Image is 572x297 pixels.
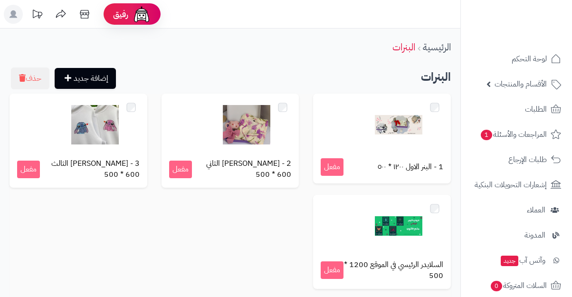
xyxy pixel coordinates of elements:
[507,25,563,45] img: logo-2.png
[321,261,343,279] span: مفعل
[467,224,566,247] a: المدونة
[467,173,566,196] a: إشعارات التحويلات البنكية
[17,161,40,178] span: مفعل
[475,178,547,192] span: إشعارات التحويلات البنكية
[467,48,566,70] a: لوحة التحكم
[55,68,116,89] a: إضافة جديد
[321,158,343,176] span: مفعل
[512,52,547,66] span: لوحة التحكم
[423,40,451,54] a: الرئيسية
[467,274,566,297] a: السلات المتروكة0
[467,123,566,146] a: المراجعات والأسئلة1
[495,77,547,91] span: الأقسام والمنتجات
[525,103,547,116] span: الطلبات
[313,195,451,289] a: السلايدر الرئيسي في الموقع 1200 * 500 مفعل
[378,162,443,172] span: 1 - البنر الاول ١٢٠٠ * ٥٠٠
[313,94,451,183] a: 1 - البنر الاول ١٢٠٠ * ٥٠٠ مفعل
[508,153,547,166] span: طلبات الإرجاع
[10,67,451,87] h2: البنرات
[500,254,545,267] span: وآتس آب
[480,128,547,141] span: المراجعات والأسئلة
[132,5,151,24] img: ai-face.png
[481,130,492,140] span: 1
[10,94,147,188] a: 3 - [PERSON_NAME] الثالث 600 * 500 مفعل
[25,5,49,26] a: تحديثات المنصة
[467,98,566,121] a: الطلبات
[490,279,547,292] span: السلات المتروكة
[392,40,415,54] a: البنرات
[467,199,566,221] a: العملاء
[113,9,128,20] span: رفيق
[11,67,49,89] button: حذف
[491,281,502,291] span: 0
[527,203,545,217] span: العملاء
[40,158,140,180] span: 3 - [PERSON_NAME] الثالث 600 * 500
[343,259,443,281] span: السلايدر الرئيسي في الموقع 1200 * 500
[169,161,192,178] span: مفعل
[467,148,566,171] a: طلبات الإرجاع
[467,249,566,272] a: وآتس آبجديد
[501,256,518,266] span: جديد
[192,158,292,180] span: 2 - [PERSON_NAME] الثاني 600 * 500
[524,229,545,242] span: المدونة
[162,94,299,188] a: 2 - [PERSON_NAME] الثاني 600 * 500 مفعل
